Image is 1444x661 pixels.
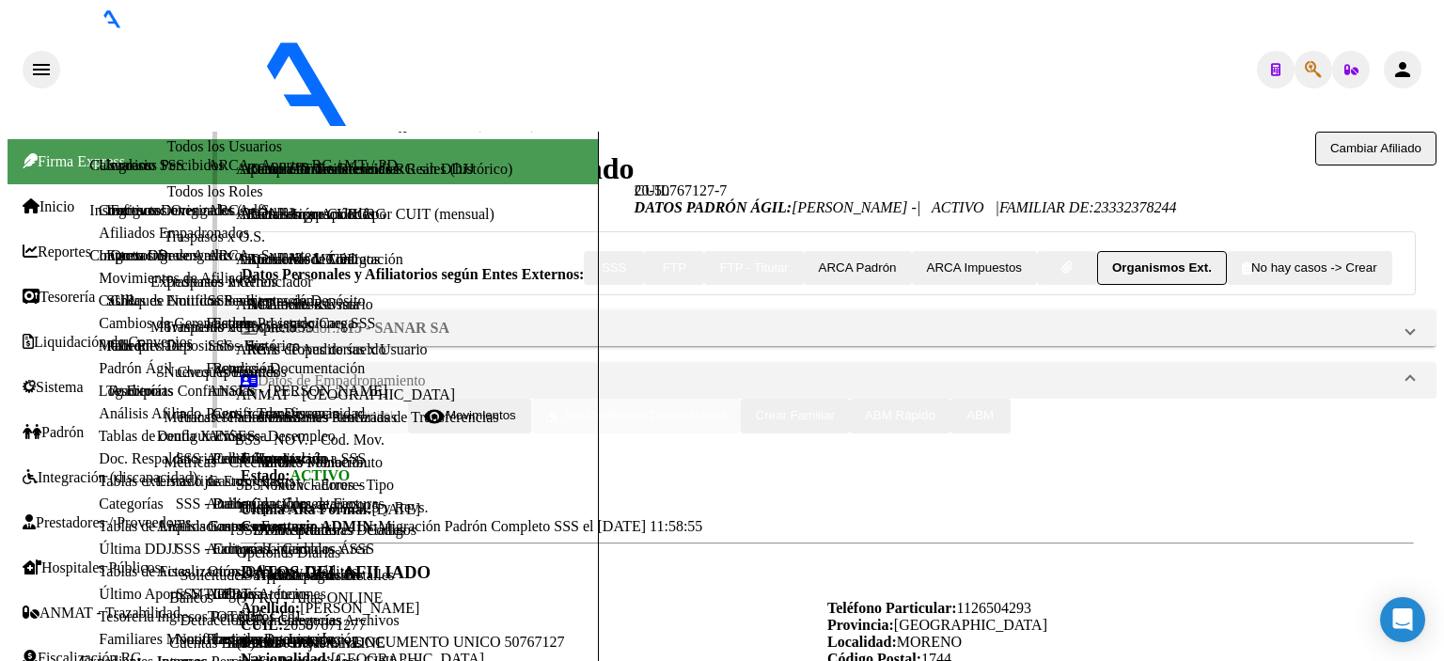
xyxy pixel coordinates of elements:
a: Usuarios [99,157,152,173]
span: Crear Familiar [756,409,835,423]
span: 1126504293 [827,600,1031,616]
i: | ACTIVO | [635,199,1177,215]
a: Doc. Respaldatoria [99,450,214,466]
a: Traspasos Res. 01/2025 y Revs. [237,499,429,516]
span: MORENO [827,634,962,650]
span: ABM [966,409,994,423]
strong: Teléfono Particular: [827,600,957,616]
a: Liquidación de Convenios [23,334,193,351]
span: No hay casos -> Crear [1242,260,1377,275]
a: Padrón Ágil [99,360,172,376]
span: [PERSON_NAME] - [635,199,917,215]
button: Crear Familiar [741,399,850,433]
a: Opciones Diarias [237,544,341,561]
span: [GEOGRAPHIC_DATA] [827,617,1047,633]
a: Facturas - Documentación [206,360,365,376]
a: (+) RG - Bajas ONLINE [237,635,385,652]
a: Configuraciones [99,202,198,218]
mat-icon: person [1391,58,1414,81]
button: Sin Certificado Discapacidad [531,399,741,433]
span: ARCA Impuestos [927,260,1022,275]
button: SSS [584,251,644,285]
strong: Provincia: [827,617,894,633]
strong: Organismos Ext. [1112,260,1212,275]
a: DDJJ / Nóminas [263,635,363,652]
span: 23332378244 [1094,199,1177,215]
a: Integración (discapacidad) [23,469,197,486]
button: Cambiar Afiliado [1315,132,1436,165]
mat-icon: menu [30,58,53,81]
a: Deuda X Empresa [157,428,267,444]
a: Padrón [23,424,84,441]
a: Pagos x Transferencia [206,405,338,421]
button: FTP - Titular [704,251,803,285]
a: Movimientos de Afiliados [99,270,256,286]
a: ANMAT - Trazabilidad [23,605,180,622]
a: Actas [157,563,191,579]
a: (+) RG - Altas ONLINE [237,590,384,606]
strong: DATOS PADRÓN ÁGIL: [635,199,792,215]
mat-panel-title: Datos de Empadronamiento [241,372,1391,389]
button: ARCA Impuestos [912,251,1037,285]
button: Organismos Ext. [1097,251,1227,285]
a: Prestadores / Proveedores [23,514,191,531]
a: Ingresos Percibidos [157,608,275,624]
span: FTP [663,260,686,275]
a: Listado de Empresas [157,473,282,489]
a: Hospitales Públicos [23,559,161,576]
span: ARCA Padrón [819,260,897,275]
a: Todos los Usuarios [167,138,282,155]
a: ARCA - Mod. Contratación [236,251,403,268]
span: Sin Certificado Discapacidad [565,409,725,423]
a: Inicio [23,198,74,215]
mat-expansion-panel-header: Datos de Empadronamiento [218,363,1436,399]
strong: Localidad: [827,634,897,650]
span: Cambiar Afiliado [1330,141,1421,155]
a: Análisis Empresa [157,518,262,534]
span: FAMILIAR DE: [999,199,1177,215]
a: ARCA - Condiciones [236,161,365,178]
a: Todos los Roles [167,183,263,200]
button: FTP [644,251,704,285]
button: ARCA Padrón [804,251,912,285]
a: Afiliados Empadronados [99,225,249,241]
mat-expansion-panel-header: Gerenciador:A15 - SANAR SA [218,310,1436,346]
button: ABM [950,399,1011,433]
span: SSS [602,260,627,275]
a: Detracciones [180,612,259,629]
a: Sistema [23,379,84,396]
img: Logo SAAS [60,28,506,128]
span: - AZULEJOS [506,115,592,131]
button: ABM Rápido [850,399,950,433]
div: Open Intercom Messenger [1380,597,1425,642]
button: No hay casos -> Crear [1227,251,1392,285]
span: ABM Rápido [865,409,935,423]
a: Cambios de Gerenciador [99,315,248,331]
span: Firma Express [23,153,125,169]
mat-panel-title: Gerenciador: [241,320,1391,337]
span: FTP - Titular [719,260,788,275]
a: Tesorería [23,289,95,306]
a: Reportes [23,244,91,260]
a: ARCA - Incapacidades [236,206,375,223]
a: Solicitudes - Todas [180,567,295,584]
a: Facturas - Listado/Carga [206,315,354,331]
h3: DATOS DEL AFILIADO [241,562,1414,583]
a: Análisis Afiliado [99,405,201,421]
